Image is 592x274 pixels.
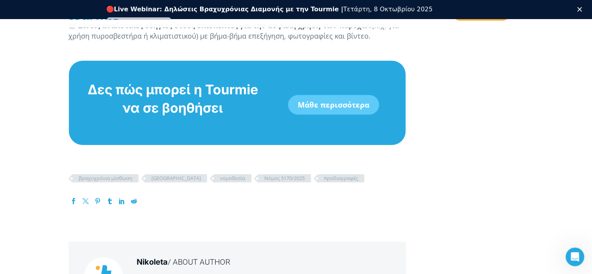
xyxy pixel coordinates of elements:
p: (π.χ. για χρήση πυροσβεστήρα ή κλιματιστικού) με βήμα-βήμα επεξήγηση, φωτογραφίες και βίντεο. [69,20,406,41]
a: προδιαγραφές [318,174,364,182]
a: Νόμος 5170/2025 [258,174,311,182]
span: / About Author [168,257,230,267]
a: Facebook [70,198,77,204]
a: Εγγραφείτε δωρεάν [106,18,172,27]
a: LinkedIn [119,198,125,204]
a: Reddit [131,198,137,204]
a: βραχυχρόνια μίσθωση [72,174,139,182]
a: νομοθεσία [214,174,251,182]
a: [GEOGRAPHIC_DATA] [145,174,207,182]
span: Δες πώς μπορεί η Tourmie να σε βοηθήσει [88,81,258,116]
a: Twitter [83,198,89,204]
div: Nikoleta [137,257,390,267]
div: 🔴 Τετάρτη, 8 Οκτωβρίου 2025 [106,5,433,13]
a: Pinterest [95,198,101,204]
b: Live Webinar: Δηλώσεις Βραχυχρόνιας Διαμονής με την Tourmie | [114,5,343,13]
iframe: Intercom live chat [566,247,584,266]
a: Tumblr [107,198,113,204]
a: Μάθε περισσότερα [288,95,379,115]
div: Κλείσιμο [577,7,585,12]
